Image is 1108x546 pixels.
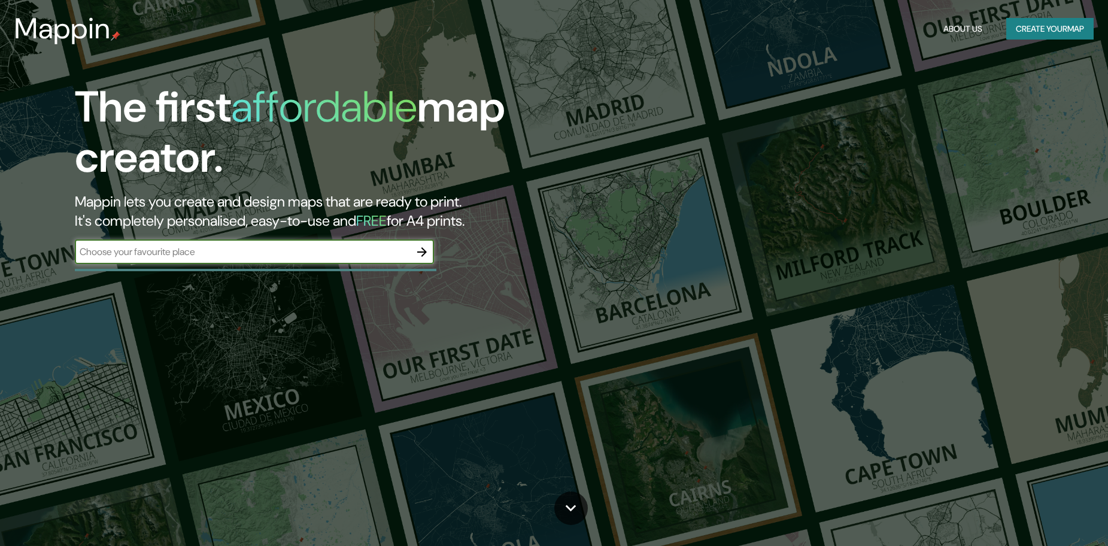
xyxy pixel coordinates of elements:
h1: The first map creator. [75,82,629,192]
input: Choose your favourite place [75,245,410,259]
h1: affordable [231,79,417,135]
h2: Mappin lets you create and design maps that are ready to print. It's completely personalised, eas... [75,192,629,230]
img: mappin-pin [111,31,120,41]
button: About Us [939,18,987,40]
button: Create yourmap [1006,18,1094,40]
h5: FREE [356,211,387,230]
h3: Mappin [14,12,111,45]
